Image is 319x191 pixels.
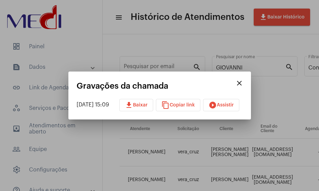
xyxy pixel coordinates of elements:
mat-icon: close [235,79,243,87]
button: Baixar [119,99,153,111]
button: Assistir [203,99,239,111]
button: Copiar link [156,99,200,111]
span: Assistir [209,103,234,107]
mat-icon: play_circle_filled [209,101,217,109]
span: Baixar [125,103,148,107]
span: [DATE] 15:09 [77,102,109,107]
mat-icon: download [125,101,133,109]
mat-card-title: Gravações da chamada [77,81,232,90]
span: Copiar link [161,103,195,107]
mat-icon: content_copy [161,101,170,109]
